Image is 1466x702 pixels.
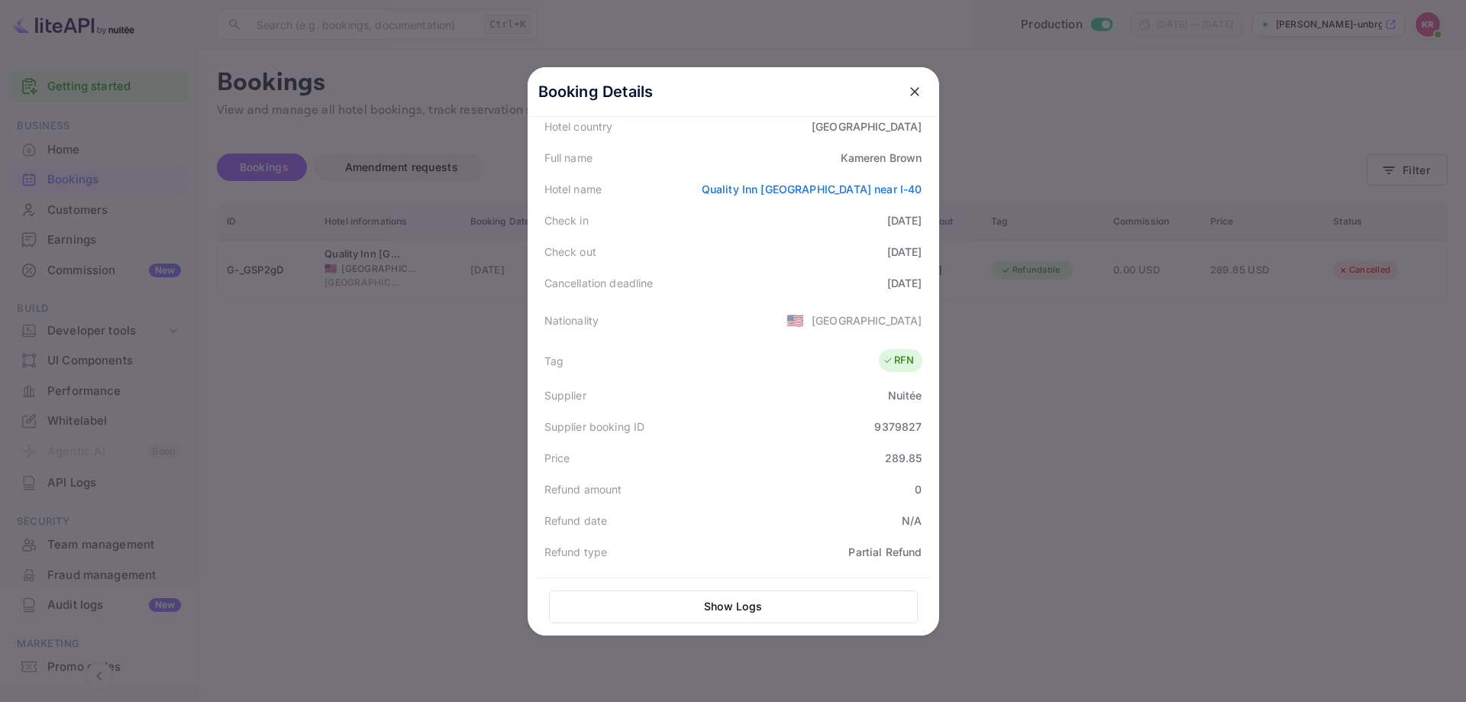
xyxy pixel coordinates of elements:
[544,450,570,466] div: Price
[899,575,922,591] div: USD
[902,513,922,529] div: N/A
[702,183,922,196] a: Quality Inn [GEOGRAPHIC_DATA] near I-40
[841,150,922,166] div: Kameren Brown
[538,80,654,103] p: Booking Details
[812,118,922,134] div: [GEOGRAPHIC_DATA]
[549,590,918,623] button: Show Logs
[883,353,914,368] div: RFN
[887,212,922,228] div: [DATE]
[544,275,654,291] div: Cancellation deadline
[887,244,922,260] div: [DATE]
[544,353,563,369] div: Tag
[544,150,593,166] div: Full name
[901,78,928,105] button: close
[544,513,608,529] div: Refund date
[915,481,922,497] div: 0
[544,118,613,134] div: Hotel country
[544,387,586,403] div: Supplier
[544,312,599,328] div: Nationality
[887,275,922,291] div: [DATE]
[786,306,804,334] span: United States
[544,419,645,435] div: Supplier booking ID
[888,387,922,403] div: Nuitée
[544,481,622,497] div: Refund amount
[848,544,922,560] div: Partial Refund
[544,181,602,197] div: Hotel name
[544,575,591,591] div: Currency
[544,212,589,228] div: Check in
[874,419,922,435] div: 9379827
[812,312,922,328] div: [GEOGRAPHIC_DATA]
[544,244,596,260] div: Check out
[544,544,608,560] div: Refund type
[885,450,922,466] div: 289.85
